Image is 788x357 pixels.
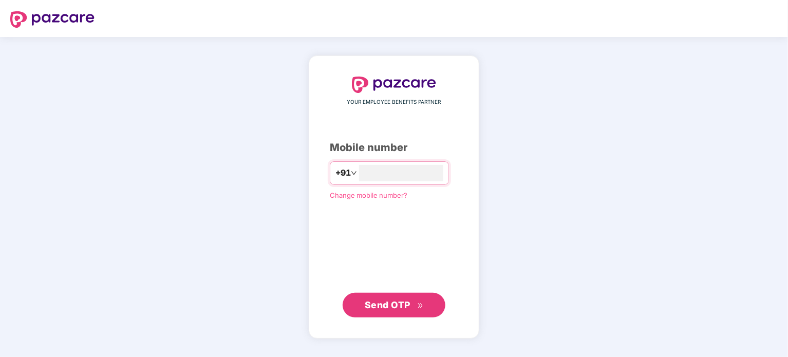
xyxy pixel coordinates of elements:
[330,191,407,199] a: Change mobile number?
[343,293,445,317] button: Send OTPdouble-right
[365,299,410,310] span: Send OTP
[330,140,458,156] div: Mobile number
[347,98,441,106] span: YOUR EMPLOYEE BENEFITS PARTNER
[352,77,436,93] img: logo
[335,166,351,179] span: +91
[351,170,357,176] span: down
[417,303,424,309] span: double-right
[10,11,95,28] img: logo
